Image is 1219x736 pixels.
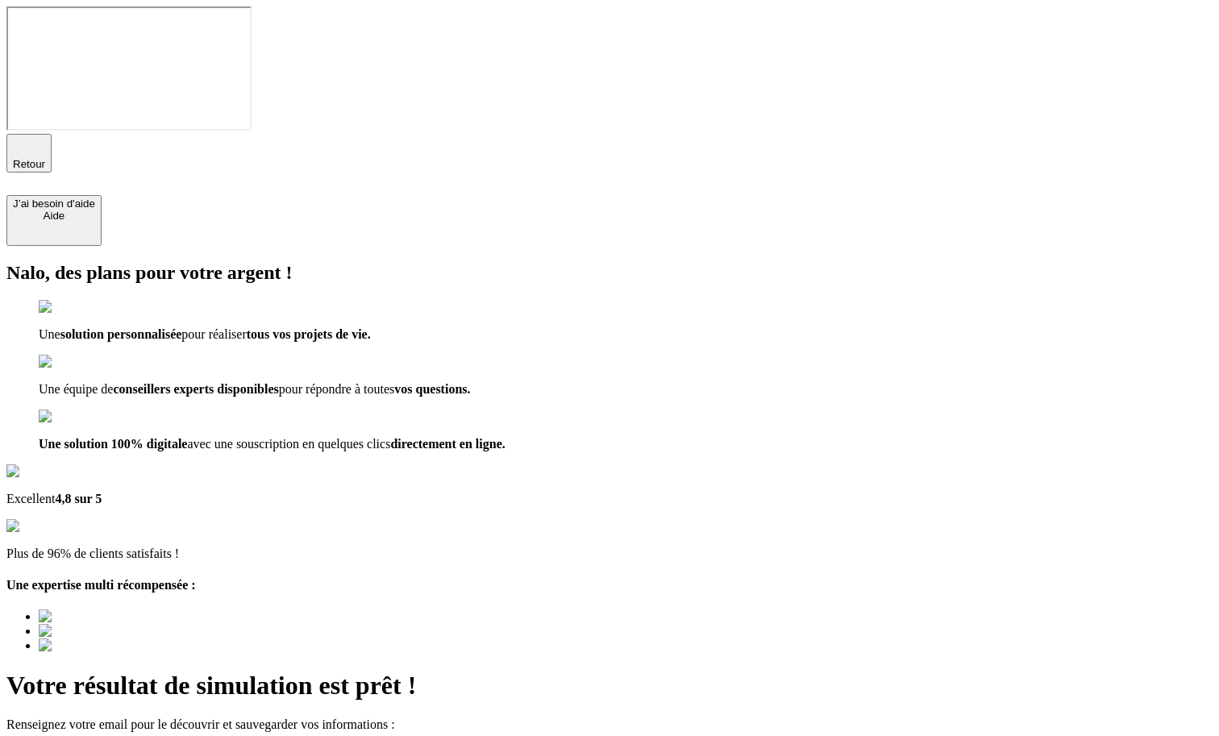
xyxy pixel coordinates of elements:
[187,437,390,451] span: avec une souscription en quelques clics
[39,410,108,424] img: checkmark
[39,638,188,653] img: Best savings advice award
[39,300,108,314] img: checkmark
[6,492,55,505] span: Excellent
[39,382,113,396] span: Une équipe de
[13,158,45,170] span: Retour
[247,327,371,341] span: tous vos projets de vie.
[60,327,182,341] span: solution personnalisée
[13,198,95,210] div: J’ai besoin d'aide
[6,262,1213,284] h2: Nalo, des plans pour votre argent !
[6,547,1213,561] p: Plus de 96% de clients satisfaits !
[390,437,505,451] span: directement en ligne.
[39,437,187,451] span: Une solution 100% digitale
[55,492,102,505] span: 4,8 sur 5
[279,382,395,396] span: pour répondre à toutes
[6,134,52,173] button: Retour
[6,464,100,479] img: Google Review
[13,210,95,222] div: Aide
[39,355,108,369] img: checkmark
[39,327,60,341] span: Une
[6,578,1213,593] h4: Une expertise multi récompensée :
[39,624,188,638] img: Best savings advice award
[394,382,470,396] span: vos questions.
[6,519,86,534] img: reviews stars
[181,327,246,341] span: pour réaliser
[39,609,188,624] img: Best savings advice award
[113,382,278,396] span: conseillers experts disponibles
[6,717,1213,732] p: Renseignez votre email pour le découvrir et sauvegarder vos informations :
[6,195,102,246] button: J’ai besoin d'aideAide
[6,671,1213,701] h1: Votre résultat de simulation est prêt !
